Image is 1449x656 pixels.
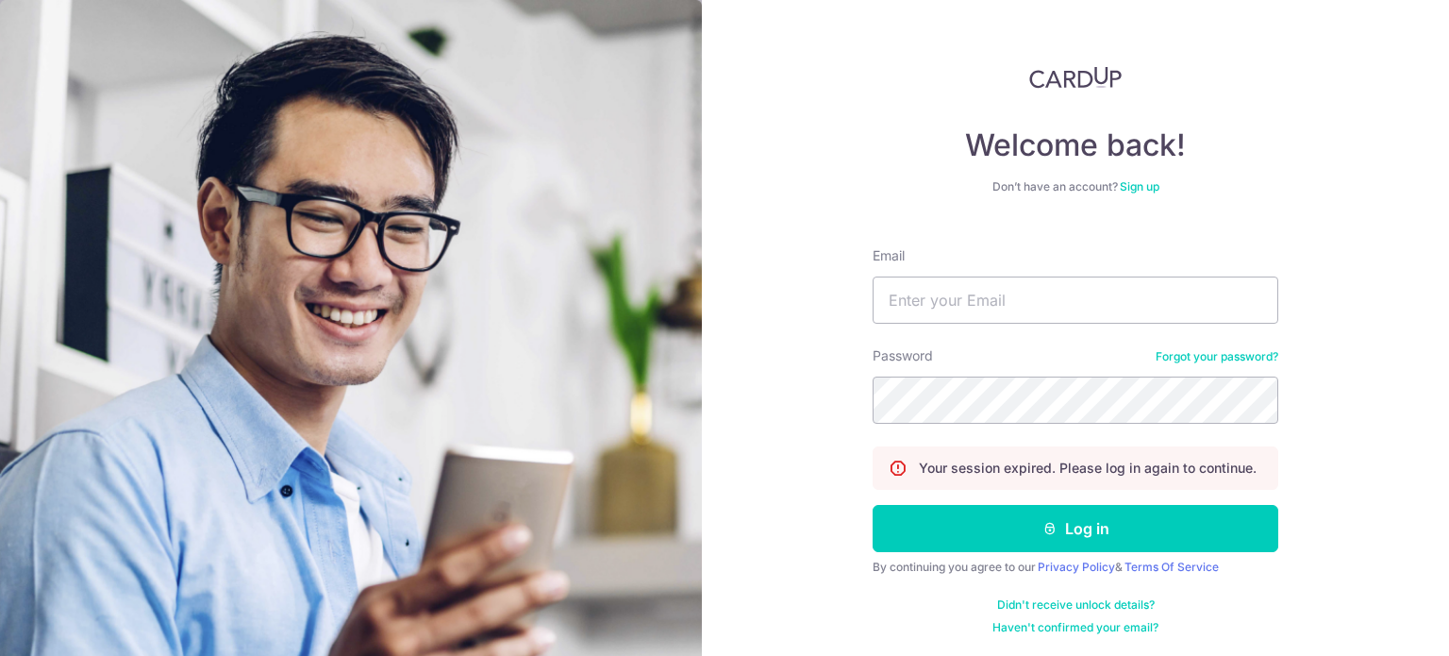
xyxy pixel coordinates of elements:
img: CardUp Logo [1029,66,1122,89]
a: Privacy Policy [1038,560,1115,574]
h4: Welcome back! [873,126,1278,164]
a: Didn't receive unlock details? [997,597,1155,613]
div: By continuing you agree to our & [873,560,1278,575]
input: Enter your Email [873,277,1278,324]
a: Forgot your password? [1156,349,1278,364]
label: Email [873,246,905,265]
button: Log in [873,505,1278,552]
a: Terms Of Service [1124,560,1219,574]
div: Don’t have an account? [873,179,1278,194]
a: Haven't confirmed your email? [992,620,1158,635]
p: Your session expired. Please log in again to continue. [919,459,1257,478]
a: Sign up [1120,179,1159,193]
label: Password [873,346,933,365]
